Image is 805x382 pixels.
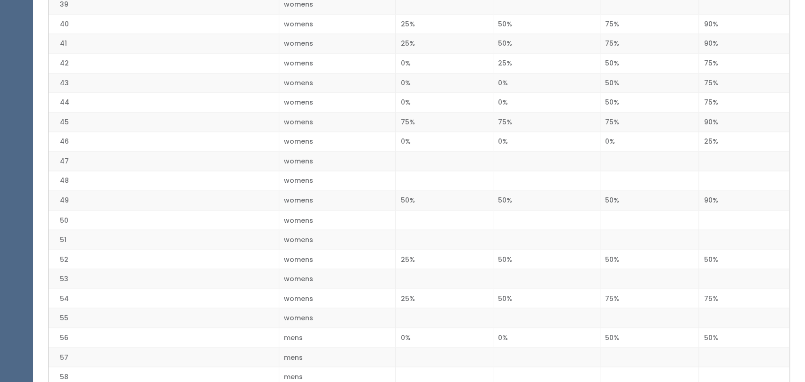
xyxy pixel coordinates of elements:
td: 57 [49,347,279,367]
td: womens [279,249,396,269]
td: 90% [699,14,789,34]
td: 25% [493,53,600,73]
td: 0% [600,132,699,152]
td: 50% [493,288,600,308]
td: 75% [600,34,699,54]
td: 25% [699,132,789,152]
td: 25% [396,34,493,54]
td: womens [279,230,396,250]
td: 75% [493,112,600,132]
td: 25% [396,14,493,34]
td: womens [279,191,396,211]
td: 0% [396,53,493,73]
td: womens [279,308,396,328]
td: 75% [699,93,789,113]
td: 52 [49,249,279,269]
td: 75% [699,53,789,73]
td: 75% [600,112,699,132]
td: 50% [600,93,699,113]
td: mens [279,328,396,348]
td: 48 [49,171,279,191]
td: womens [279,112,396,132]
td: 46 [49,132,279,152]
td: 50% [493,34,600,54]
td: 50% [600,73,699,93]
td: 55 [49,308,279,328]
td: 75% [699,288,789,308]
td: 0% [396,93,493,113]
td: 56 [49,328,279,348]
td: 0% [493,73,600,93]
td: womens [279,14,396,34]
td: 0% [493,328,600,348]
td: womens [279,53,396,73]
td: 0% [396,132,493,152]
td: 0% [493,93,600,113]
td: 90% [699,112,789,132]
td: 25% [396,288,493,308]
td: 90% [699,191,789,211]
td: 50% [600,249,699,269]
td: 42 [49,53,279,73]
td: womens [279,132,396,152]
td: 53 [49,269,279,289]
td: mens [279,347,396,367]
td: womens [279,171,396,191]
td: 90% [699,34,789,54]
td: 49 [49,191,279,211]
td: womens [279,269,396,289]
td: 25% [396,249,493,269]
td: 50 [49,210,279,230]
td: 45 [49,112,279,132]
td: 0% [493,132,600,152]
td: 51 [49,230,279,250]
td: 50% [493,191,600,211]
td: 75% [600,288,699,308]
td: 43 [49,73,279,93]
td: womens [279,93,396,113]
td: 75% [699,73,789,93]
td: 75% [396,112,493,132]
td: 50% [600,53,699,73]
td: 50% [396,191,493,211]
td: 40 [49,14,279,34]
td: 50% [600,328,699,348]
td: 41 [49,34,279,54]
td: 50% [699,328,789,348]
td: womens [279,34,396,54]
td: womens [279,73,396,93]
td: womens [279,151,396,171]
td: 54 [49,288,279,308]
td: 47 [49,151,279,171]
td: 0% [396,73,493,93]
td: 0% [396,328,493,348]
td: 50% [493,14,600,34]
td: womens [279,210,396,230]
td: 50% [699,249,789,269]
td: womens [279,288,396,308]
td: 44 [49,93,279,113]
td: 50% [493,249,600,269]
td: 50% [600,191,699,211]
td: 75% [600,14,699,34]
